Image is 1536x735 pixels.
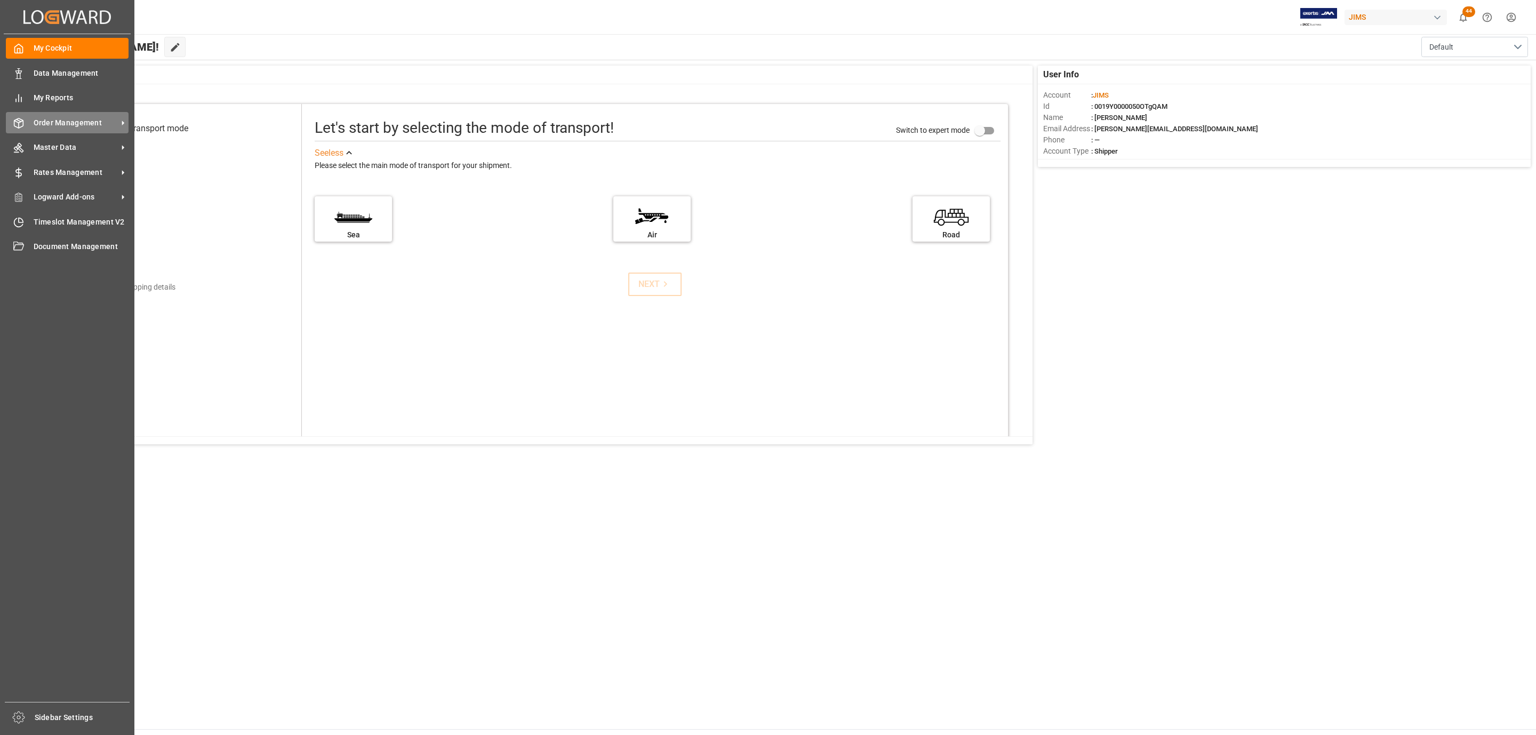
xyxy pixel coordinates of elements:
a: My Cockpit [6,38,129,59]
span: : [1091,91,1109,99]
div: Road [918,229,985,241]
span: Logward Add-ons [34,191,118,203]
span: Email Address [1043,123,1091,134]
a: My Reports [6,87,129,108]
button: NEXT [628,273,682,296]
span: Timeslot Management V2 [34,217,129,228]
button: JIMS [1345,7,1451,27]
a: Document Management [6,236,129,257]
button: Help Center [1475,5,1499,29]
div: Please select the main mode of transport for your shipment. [315,159,1001,172]
span: Name [1043,112,1091,123]
span: : [PERSON_NAME] [1091,114,1147,122]
span: : Shipper [1091,147,1118,155]
button: show 44 new notifications [1451,5,1475,29]
div: Add shipping details [109,282,175,293]
span: My Reports [34,92,129,103]
span: Sidebar Settings [35,712,130,723]
span: : [PERSON_NAME][EMAIL_ADDRESS][DOMAIN_NAME] [1091,125,1258,133]
span: Default [1429,42,1453,53]
span: JIMS [1093,91,1109,99]
a: Timeslot Management V2 [6,211,129,232]
div: See less [315,147,343,159]
span: Rates Management [34,167,118,178]
div: NEXT [638,278,671,291]
div: Sea [320,229,387,241]
span: : 0019Y0000050OTgQAM [1091,102,1167,110]
div: JIMS [1345,10,1447,25]
span: Document Management [34,241,129,252]
span: Id [1043,101,1091,112]
a: Data Management [6,62,129,83]
span: Master Data [34,142,118,153]
span: Order Management [34,117,118,129]
img: Exertis%20JAM%20-%20Email%20Logo.jpg_1722504956.jpg [1300,8,1337,27]
span: Switch to expert mode [896,126,970,134]
span: Phone [1043,134,1091,146]
span: My Cockpit [34,43,129,54]
span: User Info [1043,68,1079,81]
span: Data Management [34,68,129,79]
button: open menu [1421,37,1528,57]
span: : — [1091,136,1100,144]
div: Select transport mode [106,122,188,135]
span: 44 [1462,6,1475,17]
div: Let's start by selecting the mode of transport! [315,117,614,139]
span: Account Type [1043,146,1091,157]
span: Account [1043,90,1091,101]
div: Air [619,229,685,241]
